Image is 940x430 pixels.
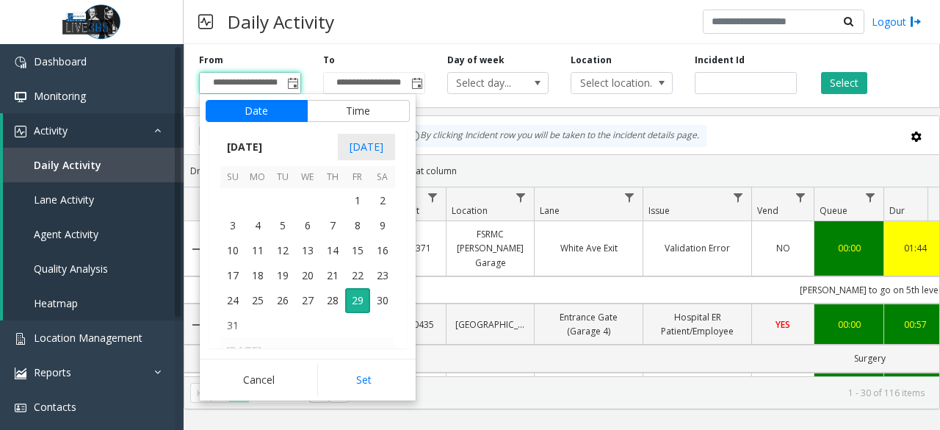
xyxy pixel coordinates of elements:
[15,402,26,414] img: 'icon'
[245,288,270,313] span: 25
[34,89,86,103] span: Monitoring
[220,213,245,238] td: Sunday, August 3, 2025
[345,188,370,213] span: 1
[775,318,790,331] span: YES
[245,213,270,238] td: Monday, August 4, 2025
[184,158,939,184] div: Drag a column header and drop it here to group by that column
[3,286,184,320] a: Heatmap
[34,227,98,241] span: Agent Activity
[370,166,395,189] th: Sa
[34,365,71,379] span: Reports
[872,14,922,29] a: Logout
[370,213,395,238] span: 9
[245,213,270,238] span: 4
[410,318,437,332] a: 0435
[307,100,410,122] button: Time tab
[320,263,345,288] td: Thursday, August 21, 2025
[345,288,370,313] span: 29
[270,263,295,288] span: 19
[245,263,270,288] span: 18
[370,288,395,313] span: 30
[245,263,270,288] td: Monday, August 18, 2025
[320,238,345,263] span: 14
[893,241,937,255] div: 01:44
[295,263,320,288] span: 20
[728,187,748,207] a: Issue Filter Menu
[370,263,395,288] span: 23
[15,333,26,345] img: 'icon'
[220,213,245,238] span: 3
[893,318,937,332] a: 00:57
[3,148,184,182] a: Daily Activity
[3,217,184,251] a: Agent Activity
[823,241,875,255] a: 00:00
[370,213,395,238] td: Saturday, August 9, 2025
[34,400,76,414] span: Contacts
[220,4,341,40] h3: Daily Activity
[15,91,26,103] img: 'icon'
[220,288,245,313] td: Sunday, August 24, 2025
[270,238,295,263] td: Tuesday, August 12, 2025
[320,288,345,313] td: Thursday, August 28, 2025
[823,318,875,332] a: 00:00
[295,238,320,263] span: 13
[15,57,26,68] img: 'icon'
[423,187,443,207] a: Lot Filter Menu
[358,387,925,399] kendo-pager-info: 1 - 30 of 116 items
[543,241,634,255] a: White Ave Exit
[220,338,395,363] th: [DATE]
[245,238,270,263] td: Monday, August 11, 2025
[761,241,805,255] a: NO
[184,187,939,376] div: Data table
[295,288,320,313] td: Wednesday, August 27, 2025
[220,238,245,263] span: 10
[220,313,245,338] span: 31
[370,188,395,213] span: 2
[452,204,488,217] span: Location
[370,238,395,263] span: 16
[220,238,245,263] td: Sunday, August 10, 2025
[695,54,745,67] label: Incident Id
[270,288,295,313] td: Tuesday, August 26, 2025
[245,238,270,263] span: 11
[220,288,245,313] span: 24
[206,100,308,122] button: Date tab
[184,243,208,255] a: Collapse Details
[889,204,905,217] span: Dur
[34,296,78,310] span: Heatmap
[345,263,370,288] span: 22
[345,188,370,213] td: Friday, August 1, 2025
[220,313,245,338] td: Sunday, August 31, 2025
[198,4,213,40] img: pageIcon
[447,54,505,67] label: Day of week
[270,213,295,238] span: 5
[320,263,345,288] span: 21
[220,263,245,288] td: Sunday, August 17, 2025
[571,54,612,67] label: Location
[861,187,881,207] a: Queue Filter Menu
[757,204,778,217] span: Vend
[910,14,922,29] img: logout
[34,123,68,137] span: Activity
[270,288,295,313] span: 26
[776,242,790,254] span: NO
[448,73,528,93] span: Select day...
[34,262,108,276] span: Quality Analysis
[199,54,223,67] label: From
[206,364,314,396] button: Cancel
[3,113,184,148] a: Activity
[648,204,670,217] span: Issue
[511,187,531,207] a: Location Filter Menu
[34,54,87,68] span: Dashboard
[761,318,805,332] a: YES
[370,238,395,263] td: Saturday, August 16, 2025
[3,182,184,217] a: Lane Activity
[338,134,395,160] span: [DATE]
[543,310,634,338] a: Entrance Gate (Garage 4)
[295,288,320,313] span: 27
[345,213,370,238] td: Friday, August 8, 2025
[15,368,26,379] img: 'icon'
[220,136,269,158] span: [DATE]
